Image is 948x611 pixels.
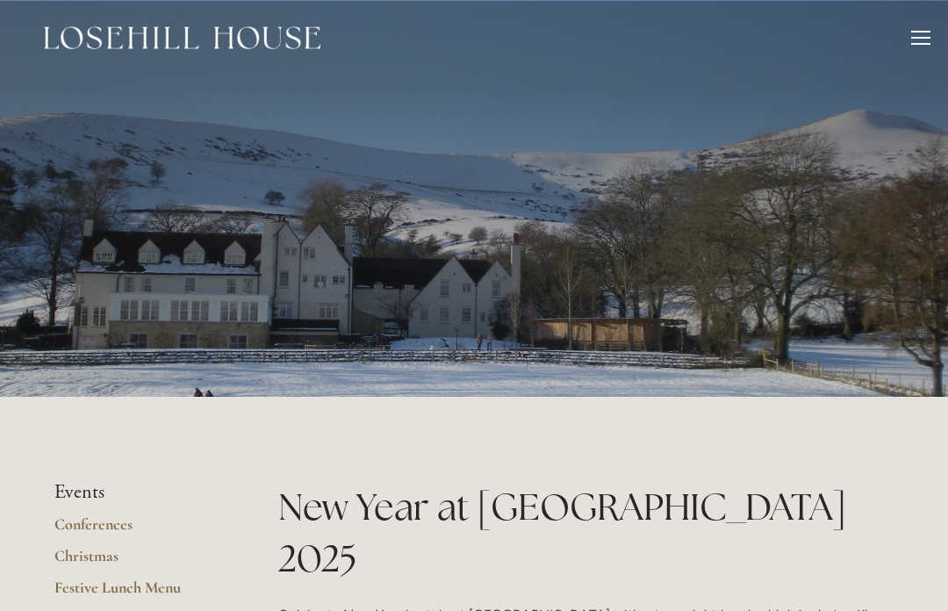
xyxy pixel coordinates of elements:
li: Events [54,481,222,504]
h1: New Year at [GEOGRAPHIC_DATA] 2025 [278,481,894,585]
a: Christmas [54,546,222,578]
a: Festive Lunch Menu [54,578,222,609]
img: Losehill House [44,26,320,49]
a: Conferences [54,514,222,546]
